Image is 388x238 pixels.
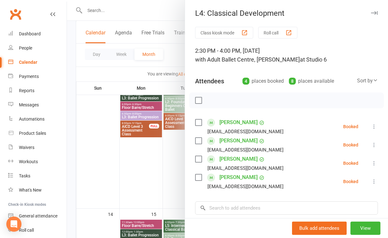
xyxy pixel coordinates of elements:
a: Reports [8,84,67,98]
div: Tasks [19,173,30,178]
div: Workouts [19,159,38,164]
div: Sort by [357,77,378,85]
a: People [8,41,67,55]
a: [PERSON_NAME] [219,154,258,164]
a: Payments [8,69,67,84]
a: Product Sales [8,126,67,140]
button: Bulk add attendees [292,222,347,235]
span: with Adult Ballet Centre, [PERSON_NAME] [195,56,300,63]
div: [EMAIL_ADDRESS][DOMAIN_NAME] [207,164,284,172]
button: View [350,222,380,235]
div: Dashboard [19,31,41,36]
span: at Studio 6 [300,56,327,63]
a: Roll call [8,223,67,237]
div: places available [289,77,334,86]
div: 4 [242,78,249,85]
div: Booked [343,124,358,129]
div: places booked [242,77,284,86]
a: [PERSON_NAME] [219,172,258,182]
a: Clubworx [8,6,23,22]
a: What's New [8,183,67,197]
a: [PERSON_NAME] [219,117,258,128]
div: Attendees [195,77,224,86]
div: [EMAIL_ADDRESS][DOMAIN_NAME] [207,128,284,136]
div: What's New [19,187,42,193]
a: Tasks [8,169,67,183]
div: Product Sales [19,131,46,136]
a: Calendar [8,55,67,69]
div: 8 [289,78,296,85]
a: Waivers [8,140,67,155]
div: [EMAIL_ADDRESS][DOMAIN_NAME] [207,182,284,191]
div: L4: Classical Development [185,9,388,18]
input: Search to add attendees [195,201,378,215]
a: Automations [8,112,67,126]
a: [PERSON_NAME] [219,136,258,146]
div: [EMAIL_ADDRESS][DOMAIN_NAME] [207,146,284,154]
div: General attendance [19,213,57,218]
div: Booked [343,143,358,147]
div: Booked [343,161,358,165]
div: Waivers [19,145,34,150]
a: Messages [8,98,67,112]
a: General attendance kiosk mode [8,209,67,223]
div: Calendar [19,60,37,65]
div: Booked [343,179,358,184]
div: Roll call [19,228,34,233]
div: Automations [19,116,45,122]
a: Dashboard [8,27,67,41]
button: Class kiosk mode [195,27,253,39]
div: Reports [19,88,34,93]
button: Roll call [258,27,297,39]
div: Messages [19,102,39,107]
div: People [19,45,32,51]
div: 2:30 PM - 4:00 PM, [DATE] [195,46,378,64]
div: Open Intercom Messenger [6,217,21,232]
a: Workouts [8,155,67,169]
div: Payments [19,74,39,79]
